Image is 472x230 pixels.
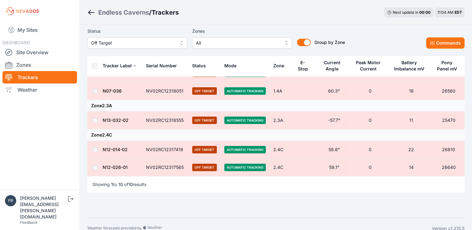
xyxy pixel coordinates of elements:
a: Endless Caverns [98,8,149,17]
div: E-Stop [297,60,309,72]
span: 10 [128,182,133,187]
span: Group by Zone [314,40,345,45]
div: [PERSON_NAME][EMAIL_ADDRESS][PERSON_NAME][DOMAIN_NAME] [20,195,67,220]
td: 2.4C [270,141,293,159]
td: 26560 [433,82,465,100]
div: Serial Number [146,63,177,69]
span: Off Target [91,39,175,47]
img: preston.kenny@energixrenewables.com [5,195,16,206]
span: Automatic Tracking [224,164,266,171]
td: NV02RC12318051 [142,82,188,100]
label: Zones [192,27,292,35]
button: Zone [273,58,289,73]
a: Weather [2,84,77,96]
td: -57.7° [317,112,351,129]
span: EDT [455,10,462,15]
a: N12-026-01 [103,165,128,170]
div: Zone [273,63,284,69]
button: Current Angle [321,55,347,76]
td: 14 [389,159,433,176]
td: 22 [389,141,433,159]
a: N12-014-02 [103,147,128,152]
span: Off Target [192,146,217,153]
label: Status [87,27,187,35]
td: 11 [389,112,433,129]
div: Mode [224,63,236,69]
img: Nevados [5,6,40,16]
td: 26810 [433,141,465,159]
td: 2.3A [270,112,293,129]
button: Pony Panel mV [437,55,461,76]
a: Trackers [2,71,77,84]
td: Zone 2.4C [87,129,465,141]
td: 60.3° [317,82,351,100]
p: Showing to of results [92,181,146,188]
a: N13-032-02 [103,117,129,123]
button: Off Target [87,37,187,49]
div: Current Angle [321,60,343,72]
td: 26640 [433,159,465,176]
span: Next update in [393,10,418,15]
span: Automatic Tracking [224,117,266,124]
div: Tracker Label [103,63,132,69]
td: NV02RC12317565 [142,159,188,176]
div: Pony Panel mV [437,60,457,72]
span: DASHBOARD [2,40,30,45]
td: 58.6° [317,141,351,159]
button: Status [192,58,211,73]
span: Off Target [192,164,217,171]
span: 11:04 AM [437,10,453,15]
a: My Sites [2,22,77,37]
nav: Breadcrumb [87,4,179,21]
div: Peak Motor Current [355,60,382,72]
button: Mode [224,58,241,73]
button: Commands [426,37,465,49]
td: 0 [351,159,389,176]
span: 1 [111,182,113,187]
a: Feedback [20,220,37,225]
a: Zones [2,59,77,71]
a: N07-036 [103,88,122,93]
td: 0 [351,112,389,129]
button: Battery Imbalance mV [393,55,429,76]
td: 18 [389,82,433,100]
td: 25470 [433,112,465,129]
td: 2.4C [270,159,293,176]
button: All [192,37,292,49]
span: Off Target [192,117,217,124]
span: Off Target [192,87,217,95]
td: NV02RC12317419 [142,141,188,159]
button: Serial Number [146,58,182,73]
td: 0 [351,141,389,159]
td: 0 [351,82,389,100]
button: Tracker Label [103,58,137,73]
td: 1.4A [270,82,293,100]
td: 59.1° [317,159,351,176]
span: Automatic Tracking [224,87,266,95]
td: Zone 2.3A [87,100,465,112]
div: 00 : 00 [419,10,431,15]
a: Site Overview [2,46,77,59]
h3: Trackers [152,8,179,17]
span: Automatic Tracking [224,146,266,153]
button: E-Stop [297,55,313,76]
div: Battery Imbalance mV [393,60,425,72]
span: 10 [118,182,123,187]
span: / [149,8,152,17]
button: Peak Motor Current [355,55,386,76]
div: Status [192,63,206,69]
span: All [196,39,280,47]
td: NV02RC12318555 [142,112,188,129]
